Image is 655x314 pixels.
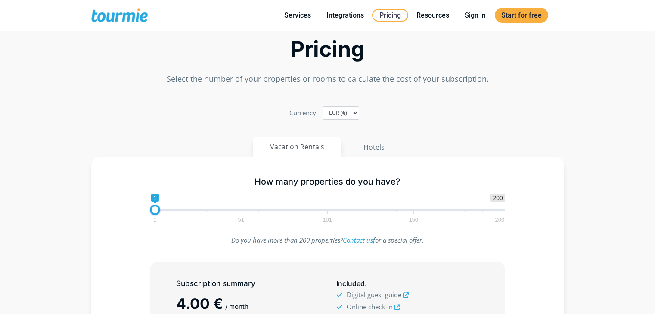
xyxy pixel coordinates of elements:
span: 101 [321,218,333,222]
span: 4.00 € [176,295,223,312]
button: Vacation Rentals [253,137,341,157]
a: Start for free [495,8,548,23]
h5: Subscription summary [176,278,318,289]
span: 1 [152,218,158,222]
span: Online check-in [347,302,393,311]
h2: Pricing [91,39,564,59]
a: Resources [410,10,456,21]
button: Hotels [346,137,402,157]
span: 200 [494,218,506,222]
span: 200 [490,194,505,202]
a: Sign in [458,10,492,21]
p: Select the number of your properties or rooms to calculate the cost of your subscription. [91,73,564,85]
a: Pricing [372,9,408,22]
span: Digital guest guide [347,290,401,299]
a: Integrations [320,10,370,21]
span: / month [225,302,248,311]
h5: How many properties do you have? [150,176,505,187]
p: Do you have more than 200 properties? for a special offer. [150,234,505,246]
a: Services [278,10,317,21]
a: Contact us [343,236,373,244]
span: 1 [151,194,159,202]
span: Included [336,279,365,288]
span: 51 [237,218,245,222]
span: 150 [407,218,419,222]
label: Currency [289,107,316,119]
h5: : [336,278,478,289]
